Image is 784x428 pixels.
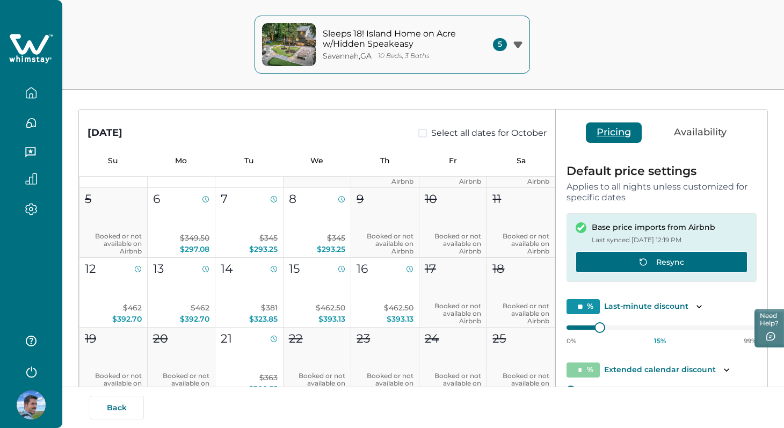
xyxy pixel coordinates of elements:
[492,190,501,208] p: 11
[153,190,160,208] p: 6
[79,156,147,165] p: Su
[567,182,757,202] p: Applies to all nights unless customized for specific dates
[654,337,666,345] p: 15 %
[79,328,148,397] button: 19Booked or not available on Airbnb
[744,337,757,345] p: 99%
[323,52,372,61] p: Savannah , GA
[351,328,419,397] button: 23Booked or not available on Airbnb
[357,260,368,278] p: 16
[419,258,488,328] button: 17Booked or not available on Airbnb
[351,156,419,165] p: Th
[283,156,351,165] p: We
[85,190,91,208] p: 5
[487,328,555,397] button: 25Booked or not available on Airbnb
[90,396,144,419] button: Back
[693,300,706,313] button: Toggle description
[180,233,209,243] span: $349.50
[318,314,345,324] span: $393.13
[284,258,352,328] button: 15$462.50$393.13
[88,126,122,140] div: [DATE]
[387,314,413,324] span: $393.13
[586,122,642,143] button: Pricing
[221,190,228,208] p: 7
[487,156,555,165] p: Sa
[317,244,345,254] span: $293.25
[378,52,430,60] p: 10 Beds, 3 Baths
[492,330,506,347] p: 25
[425,233,482,255] p: Booked or not available on Airbnb
[425,330,439,347] p: 24
[85,233,142,255] p: Booked or not available on Airbnb
[492,260,504,278] p: 18
[147,156,215,165] p: Mo
[79,258,148,328] button: 12$462$392.70
[425,302,482,325] p: Booked or not available on Airbnb
[487,188,555,258] button: 11Booked or not available on Airbnb
[215,328,284,397] button: 21$363$308.55
[384,303,413,313] span: $462.50
[357,330,370,347] p: 23
[357,372,413,395] p: Booked or not available on Airbnb
[289,330,303,347] p: 22
[425,260,436,278] p: 17
[604,365,716,375] p: Extended calendar discount
[148,258,216,328] button: 13$462$392.70
[112,314,142,324] span: $392.70
[249,314,278,324] span: $323.85
[327,233,345,243] span: $345
[576,251,747,273] button: Resync
[431,127,547,140] span: Select all dates for October
[351,188,419,258] button: 9Booked or not available on Airbnb
[289,372,346,395] p: Booked or not available on Airbnb
[153,330,168,347] p: 20
[289,190,296,208] p: 8
[180,244,209,254] span: $297.08
[221,330,232,347] p: 21
[323,28,468,49] p: Sleeps 18! Island Home on Acre w/Hidden Speakeasy
[357,190,364,208] p: 9
[148,328,216,397] button: 20Booked or not available on Airbnb
[215,258,284,328] button: 14$381$323.85
[85,260,96,278] p: 12
[351,258,419,328] button: 16$462.50$393.13
[493,38,507,51] span: 5
[123,303,142,313] span: $462
[221,260,233,278] p: 14
[492,302,549,325] p: Booked or not available on Airbnb
[85,372,142,395] p: Booked or not available on Airbnb
[215,156,283,165] p: Tu
[289,260,300,278] p: 15
[284,328,352,397] button: 22Booked or not available on Airbnb
[604,301,688,312] p: Last-minute discount
[720,364,733,376] button: Toggle description
[85,330,96,347] p: 19
[249,244,278,254] span: $293.25
[259,233,278,243] span: $345
[255,16,530,74] button: property-coverSleeps 18! Island Home on Acre w/Hidden SpeakeasySavannah,GA10 Beds, 3 Baths5
[262,23,316,66] img: property-cover
[284,188,352,258] button: 8$345$293.25
[215,188,284,258] button: 7$345$293.25
[419,156,488,165] p: Fr
[259,373,278,382] span: $363
[419,328,488,397] button: 24Booked or not available on Airbnb
[148,188,216,258] button: 6$349.50$297.08
[180,314,209,324] span: $392.70
[592,222,715,233] p: Base price imports from Airbnb
[492,233,549,255] p: Booked or not available on Airbnb
[357,233,413,255] p: Booked or not available on Airbnb
[153,260,164,278] p: 13
[425,190,437,208] p: 10
[419,188,488,258] button: 10Booked or not available on Airbnb
[487,258,555,328] button: 18Booked or not available on Airbnb
[79,188,148,258] button: 5Booked or not available on Airbnb
[592,235,715,245] p: Last synced [DATE] 12:19 PM
[249,384,278,394] span: $308.55
[425,372,482,395] p: Booked or not available on Airbnb
[261,303,278,313] span: $381
[567,165,757,177] p: Default price settings
[17,390,46,419] img: Whimstay Host
[153,372,210,395] p: Booked or not available on Airbnb
[492,372,549,395] p: Booked or not available on Airbnb
[191,303,209,313] span: $462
